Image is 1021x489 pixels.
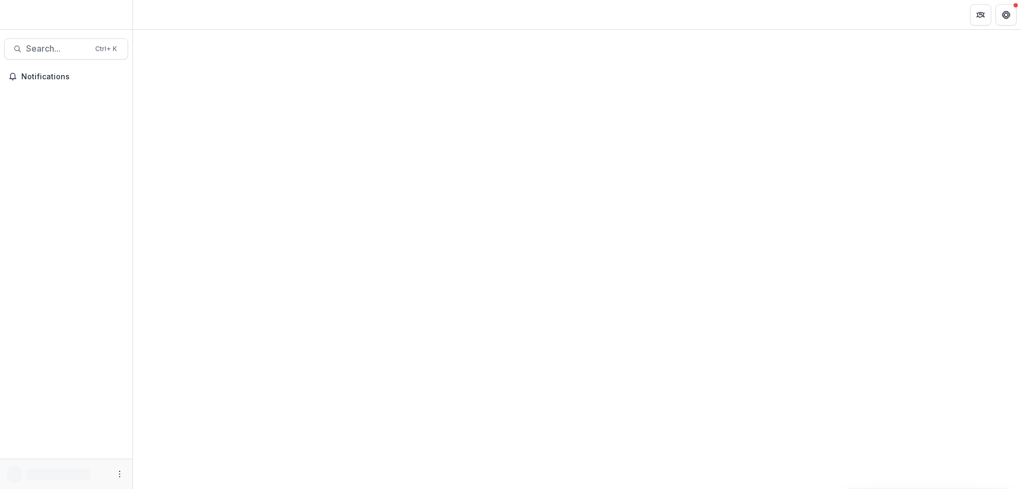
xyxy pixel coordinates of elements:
[995,4,1017,26] button: Get Help
[21,72,124,81] span: Notifications
[137,7,182,22] nav: breadcrumb
[93,43,119,55] div: Ctrl + K
[970,4,991,26] button: Partners
[113,468,126,480] button: More
[26,44,89,54] span: Search...
[4,68,128,85] button: Notifications
[4,38,128,60] button: Search...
